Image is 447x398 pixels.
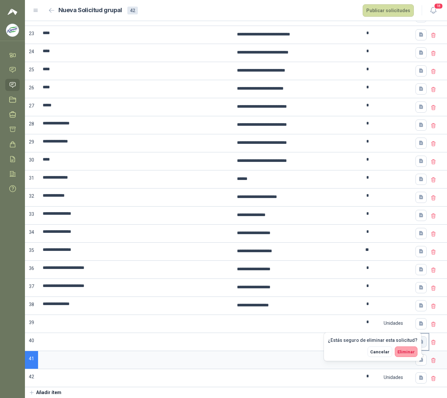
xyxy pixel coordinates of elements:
p: 23 [25,26,38,44]
button: Publicar solicitudes [363,4,414,17]
p: 32 [25,188,38,207]
p: 24 [25,44,38,62]
div: ¿Estás seguro de eliminar esta solicitud? [328,337,417,344]
button: Eliminar [395,346,417,357]
img: Logo peakr [8,8,17,16]
p: 31 [25,170,38,188]
p: 39 [25,315,38,333]
div: 42 [127,7,138,14]
h2: Nueva Solicitud grupal [58,6,122,15]
p: 26 [25,80,38,98]
p: 38 [25,297,38,315]
p: 42 [25,369,38,387]
p: 34 [25,225,38,243]
p: 25 [25,62,38,80]
img: Company Logo [6,24,19,36]
p: 33 [25,207,38,225]
p: 37 [25,279,38,297]
p: 40 [25,333,38,351]
button: Cancelar [368,346,392,357]
p: 41 [25,351,38,369]
div: Unidades [374,370,412,385]
span: Cancelar [370,349,390,354]
p: 30 [25,152,38,170]
span: Eliminar [397,349,415,354]
p: 35 [25,243,38,261]
p: 27 [25,98,38,116]
p: 29 [25,134,38,152]
span: 18 [434,3,443,9]
p: 28 [25,116,38,134]
button: 18 [427,5,439,16]
p: 36 [25,261,38,279]
div: Unidades [374,316,412,331]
